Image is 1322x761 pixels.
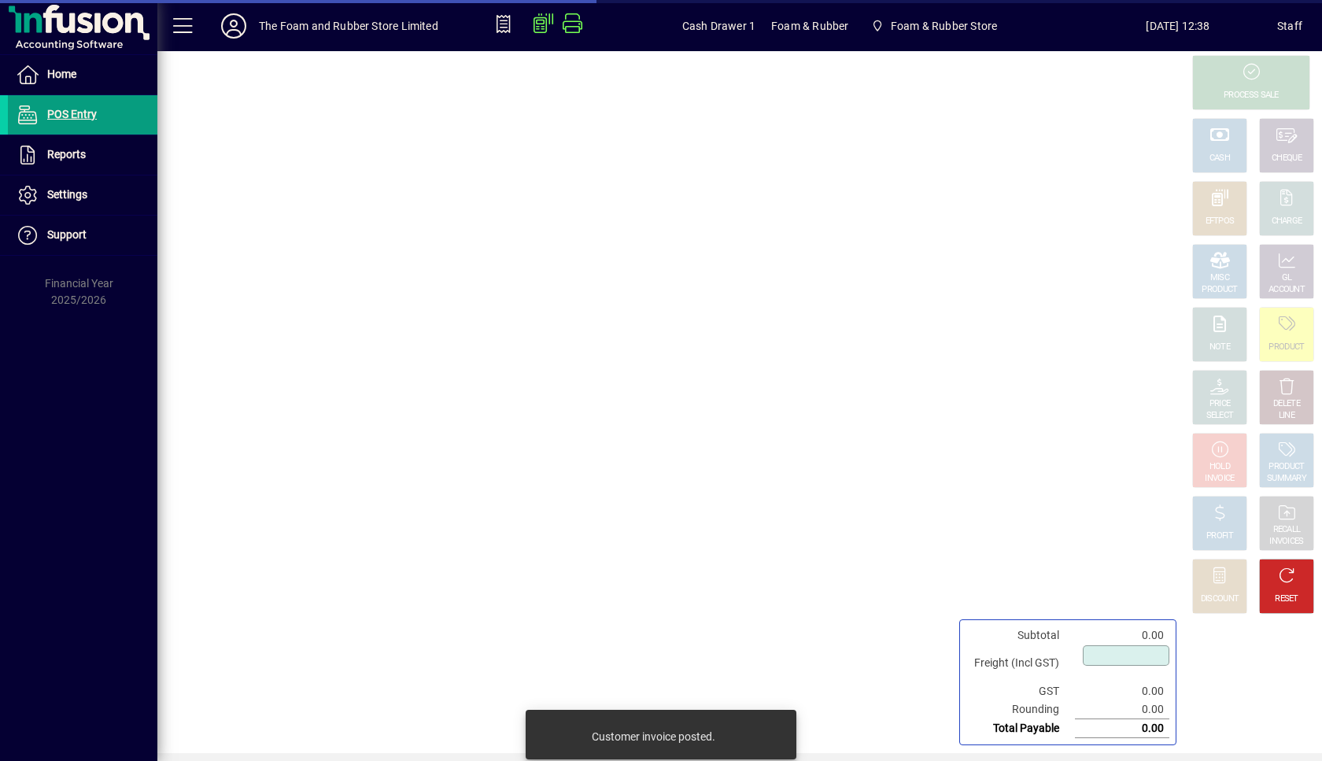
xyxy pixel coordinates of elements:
td: Freight (Incl GST) [966,645,1075,682]
span: [DATE] 12:38 [1079,13,1277,39]
div: PRODUCT [1268,342,1304,353]
a: Support [8,216,157,255]
td: 0.00 [1075,719,1169,738]
span: Foam & Rubber Store [891,13,997,39]
a: Reports [8,135,157,175]
td: Subtotal [966,626,1075,645]
div: DELETE [1273,398,1300,410]
a: Settings [8,175,157,215]
button: Profile [209,12,259,40]
div: PROFIT [1206,530,1233,542]
div: ACCOUNT [1268,284,1305,296]
span: POS Entry [47,108,97,120]
div: DISCOUNT [1201,593,1239,605]
div: PROCESS SALE [1224,90,1279,102]
div: SELECT [1206,410,1234,422]
span: Foam & Rubber [771,13,848,39]
div: The Foam and Rubber Store Limited [259,13,438,39]
div: PRODUCT [1202,284,1237,296]
div: Customer invoice posted. [592,729,715,744]
div: NOTE [1209,342,1230,353]
span: Settings [47,188,87,201]
div: HOLD [1209,461,1230,473]
div: RECALL [1273,524,1301,536]
td: 0.00 [1075,700,1169,719]
a: Home [8,55,157,94]
span: Reports [47,148,86,161]
div: INVOICE [1205,473,1234,485]
div: LINE [1279,410,1294,422]
div: GL [1282,272,1292,284]
div: PRODUCT [1268,461,1304,473]
td: Total Payable [966,719,1075,738]
div: CHEQUE [1272,153,1302,164]
div: CHARGE [1272,216,1302,227]
div: Staff [1277,13,1302,39]
div: MISC [1210,272,1229,284]
div: SUMMARY [1267,473,1306,485]
div: CASH [1209,153,1230,164]
div: EFTPOS [1206,216,1235,227]
span: Cash Drawer 1 [682,13,755,39]
div: RESET [1275,593,1298,605]
span: Foam & Rubber Store [864,12,1003,40]
td: Rounding [966,700,1075,719]
div: INVOICES [1269,536,1303,548]
td: 0.00 [1075,682,1169,700]
td: GST [966,682,1075,700]
span: Home [47,68,76,80]
span: Support [47,228,87,241]
div: PRICE [1209,398,1231,410]
td: 0.00 [1075,626,1169,645]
